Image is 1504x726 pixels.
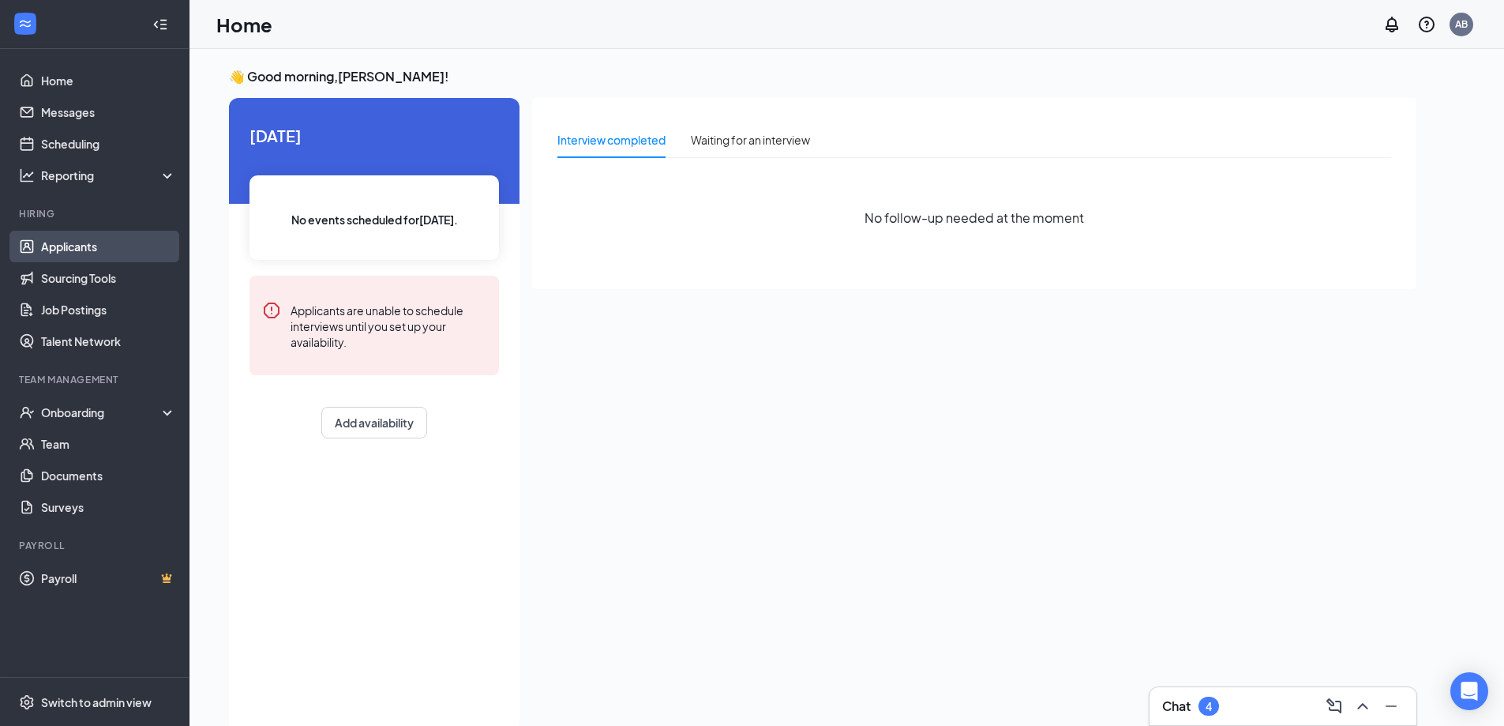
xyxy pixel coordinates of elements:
div: AB [1455,17,1468,31]
a: Talent Network [41,325,176,357]
div: Interview completed [557,131,666,149]
a: Applicants [41,231,176,262]
svg: UserCheck [19,404,35,420]
div: Hiring [19,207,173,220]
div: Waiting for an interview [691,131,810,149]
div: Team Management [19,373,173,386]
div: Applicants are unable to schedule interviews until you set up your availability. [291,301,486,350]
a: Job Postings [41,294,176,325]
svg: Notifications [1382,15,1401,34]
a: Team [41,428,176,460]
div: Onboarding [41,404,163,420]
a: Scheduling [41,128,176,160]
span: No events scheduled for [DATE] . [291,211,458,228]
h1: Home [216,11,272,38]
div: Switch to admin view [41,694,152,710]
h3: 👋 Good morning, [PERSON_NAME] ! [229,68,1416,85]
svg: QuestionInfo [1417,15,1436,34]
svg: Minimize [1382,697,1401,716]
svg: Analysis [19,167,35,183]
span: No follow-up needed at the moment [865,208,1084,228]
svg: ComposeMessage [1325,697,1344,716]
svg: ChevronUp [1353,697,1372,716]
a: PayrollCrown [41,562,176,594]
button: Minimize [1378,694,1404,719]
a: Documents [41,460,176,491]
div: 4 [1206,700,1212,713]
button: ChevronUp [1350,694,1375,719]
div: Payroll [19,539,173,552]
button: ComposeMessage [1322,694,1347,719]
a: Sourcing Tools [41,262,176,294]
svg: Settings [19,694,35,710]
a: Surveys [41,491,176,523]
div: Reporting [41,167,177,183]
a: Messages [41,96,176,128]
button: Add availability [321,407,427,438]
a: Home [41,65,176,96]
h3: Chat [1162,698,1191,715]
svg: Collapse [152,17,168,32]
div: Open Intercom Messenger [1450,672,1488,710]
svg: WorkstreamLogo [17,16,33,32]
span: [DATE] [249,123,499,148]
svg: Error [262,301,281,320]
